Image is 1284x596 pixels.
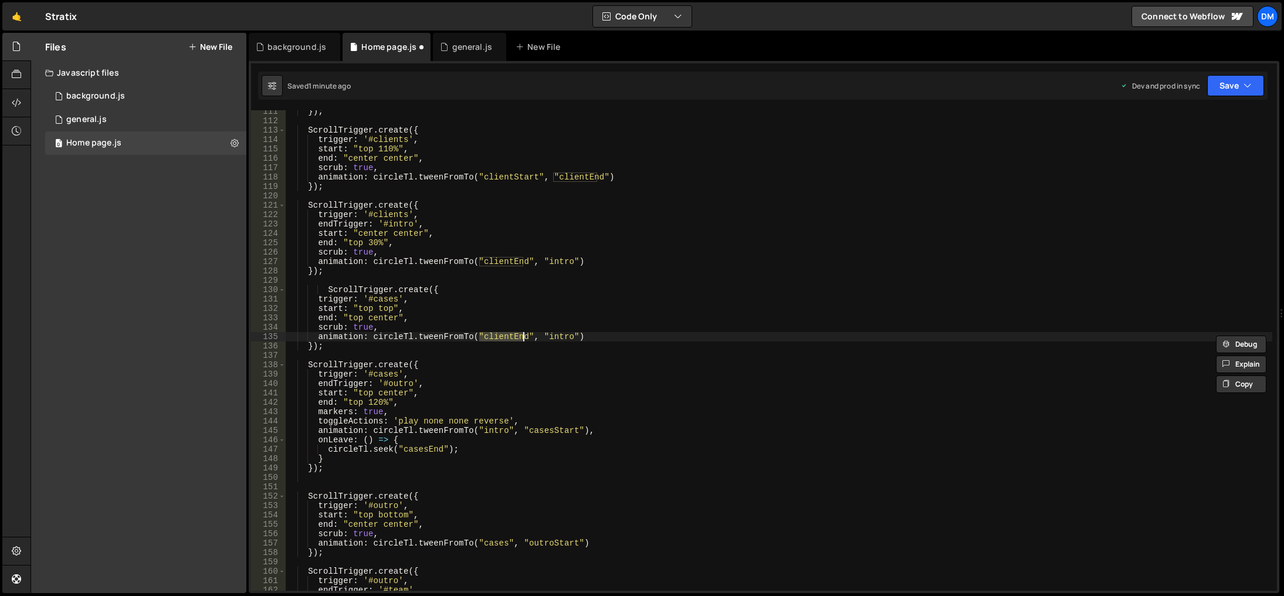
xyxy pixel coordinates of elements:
[1131,6,1253,27] a: Connect to Webflow
[516,41,565,53] div: New File
[251,304,286,313] div: 132
[267,41,326,53] div: background.js
[45,40,66,53] h2: Files
[251,370,286,379] div: 139
[251,539,286,548] div: 157
[45,84,246,108] div: 16575/45066.js
[251,201,286,210] div: 121
[251,529,286,539] div: 156
[251,407,286,416] div: 143
[1216,375,1266,393] button: Copy
[251,585,286,595] div: 162
[55,140,62,149] span: 0
[251,416,286,426] div: 144
[251,332,286,341] div: 135
[66,114,107,125] div: general.js
[31,61,246,84] div: Javascript files
[251,126,286,135] div: 113
[251,116,286,126] div: 112
[251,341,286,351] div: 136
[309,81,351,91] div: 1 minute ago
[251,379,286,388] div: 140
[251,398,286,407] div: 142
[251,567,286,576] div: 160
[251,482,286,492] div: 151
[251,276,286,285] div: 129
[251,454,286,463] div: 148
[251,445,286,454] div: 147
[251,154,286,163] div: 116
[251,144,286,154] div: 115
[251,435,286,445] div: 146
[287,81,351,91] div: Saved
[593,6,692,27] button: Code Only
[66,138,121,148] div: Home page.js
[251,323,286,332] div: 134
[251,294,286,304] div: 131
[251,163,286,172] div: 117
[251,107,286,116] div: 111
[452,41,493,53] div: general.js
[251,238,286,248] div: 125
[251,426,286,435] div: 145
[1216,355,1266,373] button: Explain
[251,557,286,567] div: 159
[251,510,286,520] div: 154
[361,41,416,53] div: Home page.js
[45,9,77,23] div: Stratix
[1120,81,1200,91] div: Dev and prod in sync
[1207,75,1264,96] button: Save
[251,135,286,144] div: 114
[251,360,286,370] div: 138
[251,501,286,510] div: 153
[251,576,286,585] div: 161
[251,520,286,529] div: 155
[66,91,125,101] div: background.js
[251,219,286,229] div: 123
[251,210,286,219] div: 122
[251,492,286,501] div: 152
[251,313,286,323] div: 133
[251,548,286,557] div: 158
[188,42,232,52] button: New File
[251,285,286,294] div: 130
[45,108,246,131] div: 16575/45802.js
[1257,6,1278,27] a: Dm
[251,388,286,398] div: 141
[251,182,286,191] div: 119
[251,463,286,473] div: 149
[45,131,246,155] div: 16575/45977.js
[251,473,286,482] div: 150
[251,248,286,257] div: 126
[1216,336,1266,353] button: Debug
[251,257,286,266] div: 127
[251,266,286,276] div: 128
[2,2,31,31] a: 🤙
[251,351,286,360] div: 137
[251,229,286,238] div: 124
[251,191,286,201] div: 120
[251,172,286,182] div: 118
